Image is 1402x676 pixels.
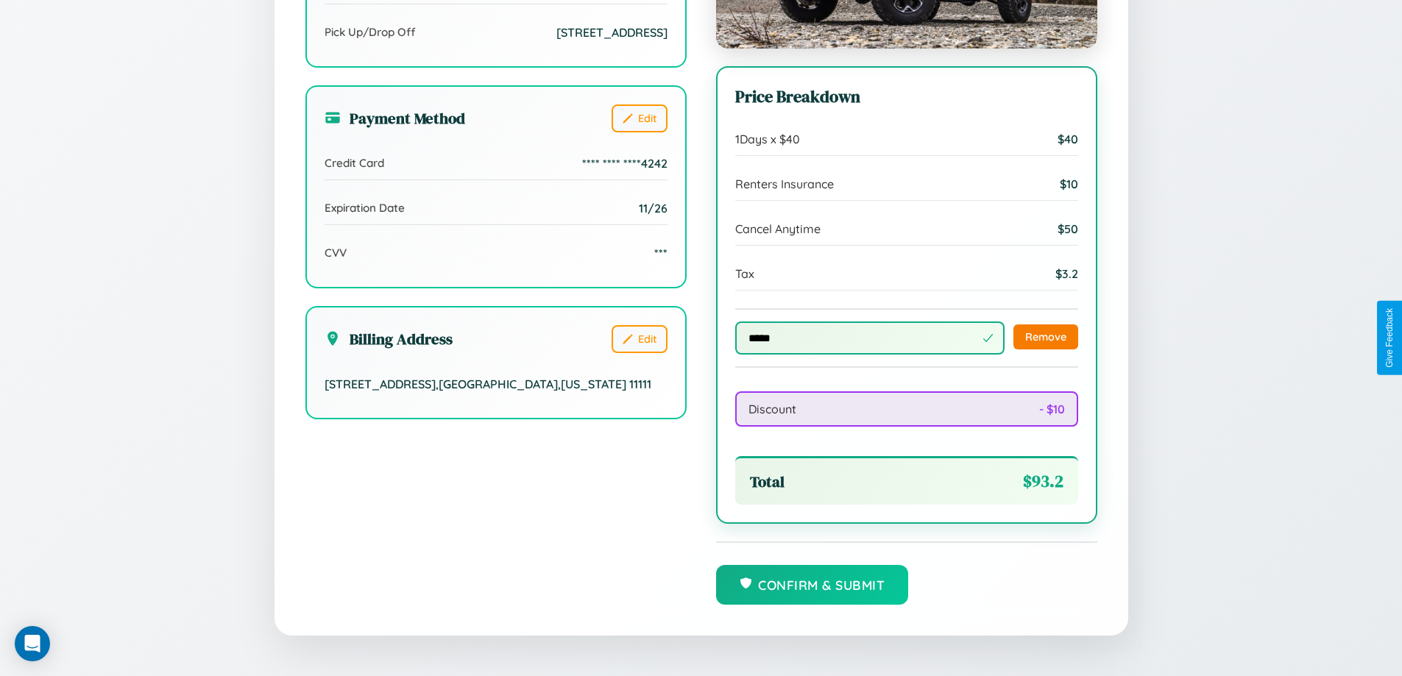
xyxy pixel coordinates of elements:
[1058,221,1078,236] span: $ 50
[1058,132,1078,146] span: $ 40
[612,325,668,353] button: Edit
[325,201,405,215] span: Expiration Date
[325,377,651,391] span: [STREET_ADDRESS] , [GEOGRAPHIC_DATA] , [US_STATE] 11111
[735,266,754,281] span: Tax
[325,328,453,349] h3: Billing Address
[748,402,796,416] span: Discount
[325,107,465,129] h3: Payment Method
[735,177,834,191] span: Renters Insurance
[1055,266,1078,281] span: $ 3.2
[325,25,416,39] span: Pick Up/Drop Off
[1384,308,1395,368] div: Give Feedback
[325,156,384,170] span: Credit Card
[612,104,668,132] button: Edit
[735,221,821,236] span: Cancel Anytime
[735,85,1078,108] h3: Price Breakdown
[1039,402,1065,416] span: - $ 10
[735,132,800,146] span: 1 Days x $ 40
[325,246,347,260] span: CVV
[1023,470,1063,493] span: $ 93.2
[716,565,909,605] button: Confirm & Submit
[15,626,50,661] div: Open Intercom Messenger
[1013,324,1078,349] button: Remove
[556,25,668,40] span: [STREET_ADDRESS]
[1060,177,1078,191] span: $ 10
[639,201,668,216] span: 11/26
[750,471,785,492] span: Total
